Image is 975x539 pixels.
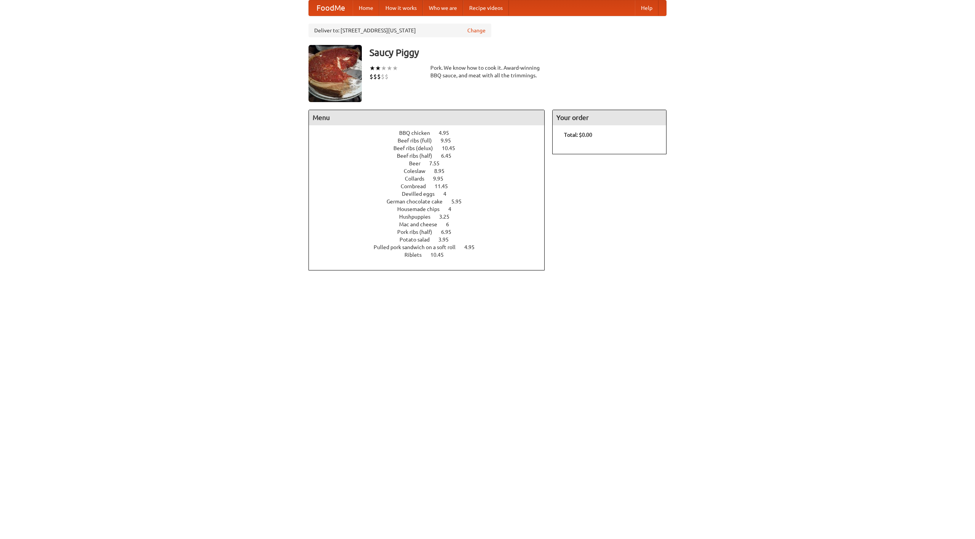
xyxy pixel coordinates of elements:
li: $ [385,72,388,81]
span: 7.55 [429,160,447,166]
span: 4.95 [464,244,482,250]
span: Housemade chips [397,206,447,212]
a: Housemade chips 4 [397,206,465,212]
span: Beef ribs (delux) [393,145,441,151]
a: Home [353,0,379,16]
span: Beer [409,160,428,166]
span: 9.95 [433,176,451,182]
li: $ [377,72,381,81]
a: Beef ribs (full) 9.95 [398,138,465,144]
h4: Your order [553,110,666,125]
span: BBQ chicken [399,130,438,136]
span: Potato salad [400,237,437,243]
li: $ [373,72,377,81]
span: 5.95 [451,198,469,205]
span: 3.25 [439,214,457,220]
span: Pulled pork sandwich on a soft roll [374,244,463,250]
span: 9.95 [441,138,459,144]
span: German chocolate cake [387,198,450,205]
a: Change [467,27,486,34]
a: Mac and cheese 6 [399,221,463,227]
a: Hushpuppies 3.25 [399,214,464,220]
span: Beef ribs (full) [398,138,440,144]
a: Beef ribs (half) 6.45 [397,153,465,159]
span: Coleslaw [404,168,433,174]
a: Devilled eggs 4 [402,191,460,197]
a: Riblets 10.45 [404,252,458,258]
span: 8.95 [434,168,452,174]
a: BBQ chicken 4.95 [399,130,463,136]
span: 6.45 [441,153,459,159]
span: Collards [405,176,432,182]
span: 6.95 [441,229,459,235]
span: 4 [443,191,454,197]
b: Total: $0.00 [564,132,592,138]
a: FoodMe [309,0,353,16]
span: 10.45 [430,252,451,258]
a: Pulled pork sandwich on a soft roll 4.95 [374,244,489,250]
li: $ [369,72,373,81]
a: Cornbread 11.45 [401,183,462,189]
span: Beef ribs (half) [397,153,440,159]
li: ★ [392,64,398,72]
span: Riblets [404,252,429,258]
span: 3.95 [438,237,456,243]
img: angular.jpg [308,45,362,102]
span: Mac and cheese [399,221,445,227]
div: Deliver to: [STREET_ADDRESS][US_STATE] [308,24,491,37]
span: Hushpuppies [399,214,438,220]
a: Coleslaw 8.95 [404,168,459,174]
span: Cornbread [401,183,433,189]
span: Devilled eggs [402,191,442,197]
li: ★ [369,64,375,72]
a: Recipe videos [463,0,509,16]
li: ★ [375,64,381,72]
a: Collards 9.95 [405,176,457,182]
a: How it works [379,0,423,16]
div: Pork. We know how to cook it. Award-winning BBQ sauce, and meat with all the trimmings. [430,64,545,79]
a: Beer 7.55 [409,160,454,166]
a: Potato salad 3.95 [400,237,463,243]
span: 6 [446,221,457,227]
li: $ [381,72,385,81]
a: German chocolate cake 5.95 [387,198,476,205]
h4: Menu [309,110,544,125]
h3: Saucy Piggy [369,45,667,60]
a: Help [635,0,659,16]
a: Beef ribs (delux) 10.45 [393,145,469,151]
a: Pork ribs (half) 6.95 [397,229,465,235]
li: ★ [381,64,387,72]
span: Pork ribs (half) [397,229,440,235]
li: ★ [387,64,392,72]
a: Who we are [423,0,463,16]
span: 4 [448,206,459,212]
span: 10.45 [442,145,463,151]
span: 4.95 [439,130,457,136]
span: 11.45 [435,183,456,189]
